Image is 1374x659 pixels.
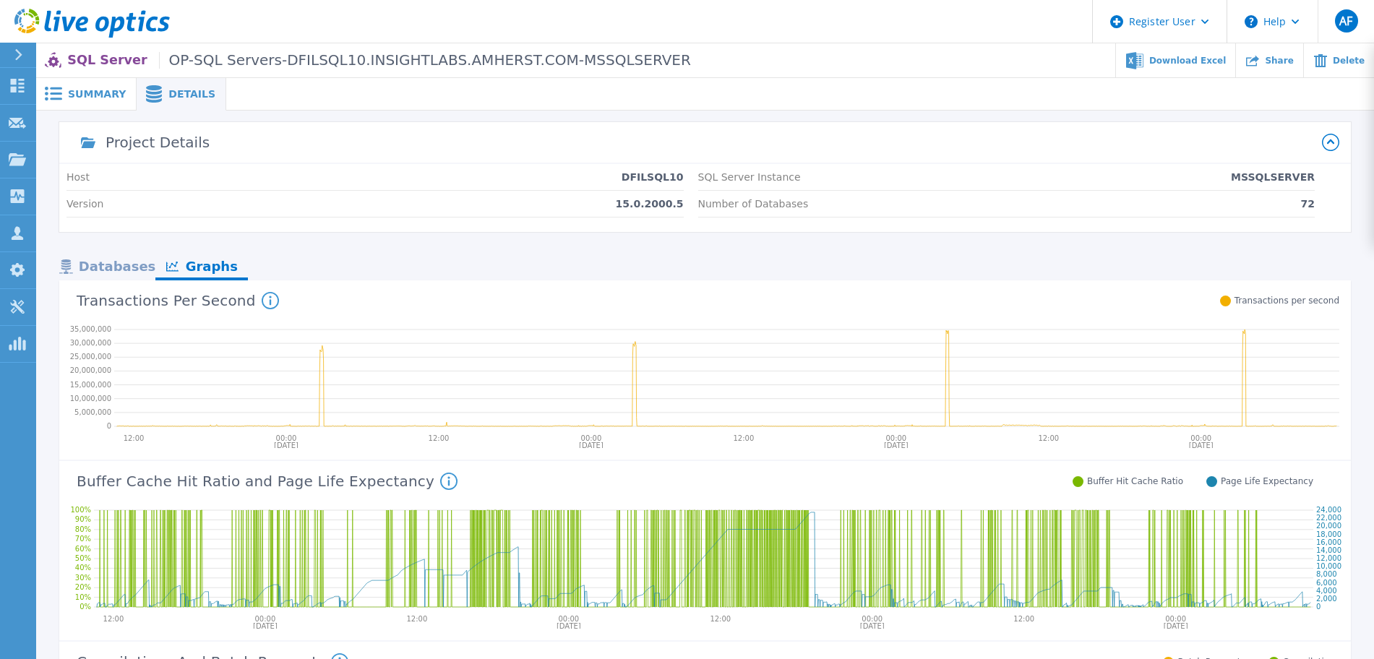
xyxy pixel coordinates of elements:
text: [DATE] [580,442,604,449]
div: Graphs [155,255,248,280]
text: [DATE] [1165,622,1190,630]
p: Version [66,198,103,210]
text: 00:00 [1193,434,1214,442]
text: 4,000 [1316,587,1337,595]
text: [DATE] [274,442,299,449]
text: 00:00 [276,434,297,442]
text: 15,000,000 [70,381,111,389]
text: 12,000 [1316,554,1341,562]
span: Details [168,89,215,99]
span: Buffer Hit Cache Ratio [1087,476,1183,487]
text: 50% [75,554,91,562]
text: 00:00 [559,615,580,623]
text: 12:00 [711,615,732,623]
text: 20,000 [1316,522,1341,530]
h4: Transactions Per Second [77,292,279,309]
text: 5,000,000 [74,408,111,416]
p: SQL Server [67,52,691,69]
span: OP-SQL Servers-DFILSQL10.INSIGHTLABS.AMHERST.COM-MSSQLSERVER [159,52,691,69]
span: Delete [1333,56,1365,65]
span: Download Excel [1149,56,1226,65]
text: [DATE] [862,622,886,630]
text: 80% [75,525,91,533]
p: Host [66,171,90,183]
span: Transactions per second [1235,296,1339,306]
p: DFILSQL10 [622,171,684,183]
text: 10,000 [1316,562,1341,570]
text: 25,000,000 [70,353,111,361]
text: 10% [75,593,91,601]
text: 20,000,000 [70,367,111,375]
text: [DATE] [1190,442,1215,449]
span: Summary [68,89,126,99]
text: 40% [75,564,91,572]
h4: Buffer Cache Hit Ratio and Page Life Expectancy [77,473,458,490]
text: 10,000,000 [70,395,111,402]
text: 00:00 [582,434,603,442]
text: [DATE] [885,442,910,449]
text: 0 [1316,603,1321,611]
text: 00:00 [255,615,276,623]
text: 12:00 [103,615,124,623]
text: 8,000 [1316,571,1337,579]
text: 2,000 [1316,595,1337,603]
p: MSSQLSERVER [1231,171,1315,183]
text: 16,000 [1316,538,1341,546]
text: [DATE] [557,622,582,630]
div: Databases [59,255,155,280]
text: 00:00 [887,434,908,442]
text: 100% [70,506,91,514]
span: Page Life Expectancy [1221,476,1313,487]
text: 30,000,000 [70,339,111,347]
text: 90% [75,516,91,524]
text: 35,000,000 [70,325,111,333]
p: Number of Databases [698,198,809,210]
text: 0 [107,422,111,430]
text: 12:00 [1039,434,1060,442]
text: 0% [80,603,91,611]
text: 12:00 [1015,615,1036,623]
p: 15.0.2000.5 [616,198,684,210]
span: Share [1265,56,1293,65]
text: 12:00 [734,434,755,442]
text: 12:00 [124,434,145,442]
text: 00:00 [863,615,884,623]
text: [DATE] [253,622,278,630]
p: 72 [1301,198,1315,210]
text: 00:00 [1167,615,1188,623]
text: 22,000 [1316,514,1341,522]
text: 30% [75,574,91,582]
text: 24,000 [1316,506,1341,514]
text: 70% [75,535,91,543]
text: 14,000 [1316,546,1341,554]
div: Project Details [106,135,210,150]
text: 20% [75,583,91,591]
text: 60% [75,545,91,553]
p: SQL Server Instance [698,171,801,183]
text: 12:00 [429,434,450,442]
text: 12:00 [407,615,428,623]
span: AF [1339,15,1352,27]
text: 6,000 [1316,579,1337,587]
text: 18,000 [1316,530,1341,538]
